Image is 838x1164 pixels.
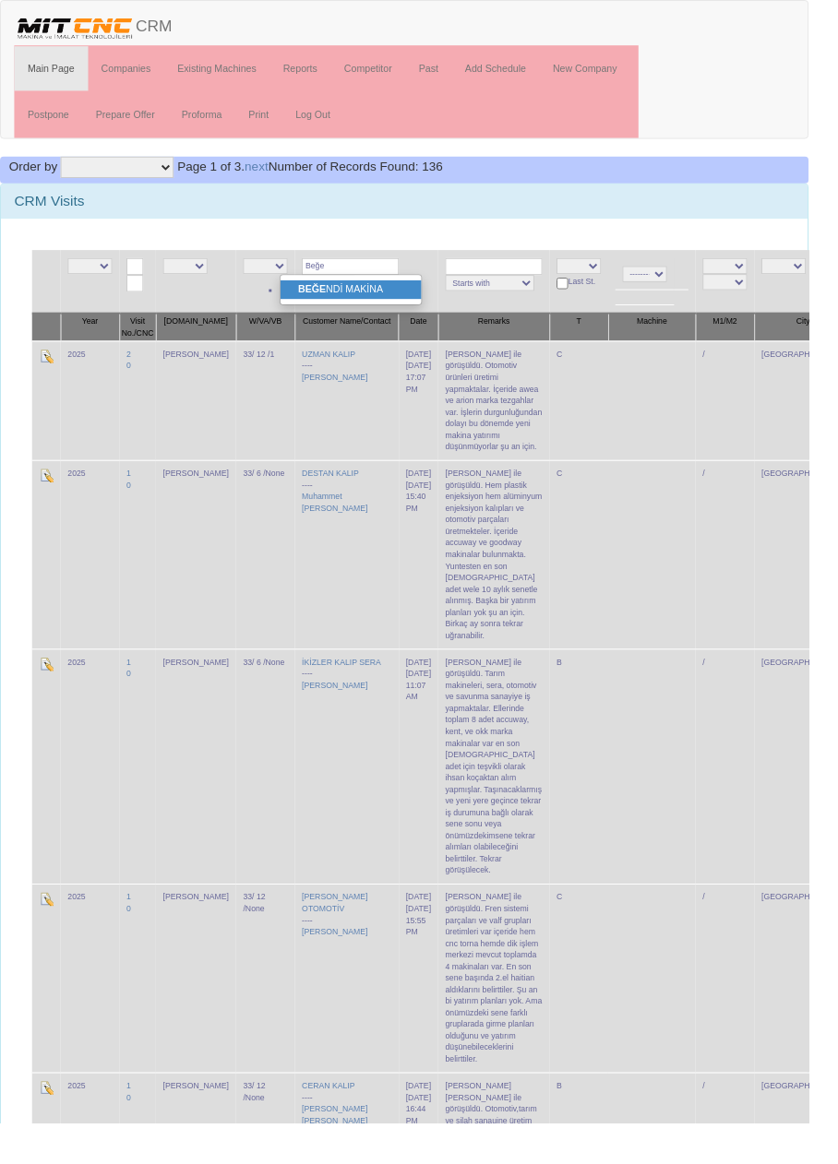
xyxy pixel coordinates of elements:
[569,477,630,672] td: C
[162,916,245,1111] td: [PERSON_NAME]
[63,916,124,1111] td: 2025
[85,96,174,142] a: Prepare Offer
[63,477,124,672] td: 2025
[41,1120,55,1134] img: Edit
[305,353,413,477] td: ----
[468,48,559,94] a: Add Schedule
[131,486,136,495] a: 1
[63,672,124,916] td: 2025
[174,96,244,142] a: Proforma
[184,165,459,180] span: Number of Records Found: 136
[313,362,368,372] a: UZMAN KALIP
[421,374,447,410] div: [DATE] 17:07 PM
[721,672,782,916] td: /
[124,325,162,354] th: Visit No./CNC
[454,916,569,1111] td: [PERSON_NAME] ile görüşüldü. Fren sistemi parçaları ve valf grupları üretimleri var içeride hem c...
[131,937,136,946] a: 0
[162,353,245,477] td: [PERSON_NAME]
[413,325,454,354] th: Date
[454,325,569,354] th: Remarks
[245,672,305,916] td: 33/ 6 /None
[1,1,192,47] a: CRM
[721,325,782,354] th: M1/M2
[131,1133,136,1142] a: 0
[413,672,454,916] td: [DATE]
[569,916,630,1111] td: C
[162,325,245,354] th: [DOMAIN_NAME]
[569,672,630,916] td: B
[15,96,85,142] a: Postpone
[569,259,630,325] td: Last St.
[41,362,55,376] img: Edit
[15,48,91,94] a: Main Page
[131,362,136,372] a: 2
[293,96,356,142] a: Log Out
[305,672,413,916] td: ----
[313,486,372,495] a: DESTAN KALIP
[630,325,721,354] th: Machine
[420,48,468,94] a: Past
[131,1121,136,1130] a: 1
[305,916,413,1111] td: ----
[63,353,124,477] td: 2025
[721,477,782,672] td: /
[162,477,245,672] td: [PERSON_NAME]
[91,48,171,94] a: Companies
[721,353,782,477] td: /
[313,961,381,970] a: [PERSON_NAME]
[413,353,454,477] td: [DATE]
[313,386,381,396] a: [PERSON_NAME]
[63,325,124,354] th: Year
[131,682,136,691] a: 1
[15,15,140,42] img: header.png
[131,694,136,703] a: 0
[305,477,413,672] td: ----
[313,1121,368,1130] a: CERAN KALIP
[15,200,823,217] h3: CRM Visits
[421,936,447,972] div: [DATE] 15:55 PM
[131,498,136,507] a: 0
[245,916,305,1111] td: 33/ 12 /None
[313,706,381,715] a: [PERSON_NAME]
[245,477,305,672] td: 33/ 6 /None
[569,325,630,354] th: T
[313,682,395,691] a: İKİZLER KALIP SERA
[245,325,305,354] th: W/VA/VB
[131,925,136,934] a: 1
[244,96,293,142] a: Print
[569,353,630,477] td: C
[131,374,136,384] a: 0
[245,353,305,477] td: 33/ 12 /1
[342,48,420,94] a: Competitor
[170,48,280,94] a: Existing Machines
[313,510,381,531] a: Muhammet [PERSON_NAME]
[413,477,454,672] td: [DATE]
[421,693,447,729] div: [DATE] 11:07 AM
[162,672,245,916] td: [PERSON_NAME]
[721,916,782,1111] td: /
[184,165,254,180] span: Page 1 of 3.
[41,485,55,500] img: Edit
[413,916,454,1111] td: [DATE]
[309,294,338,305] strong: BEĞE
[280,48,343,94] a: Reports
[421,497,447,533] div: [DATE] 15:40 PM
[254,165,278,180] a: next
[454,672,569,916] td: [PERSON_NAME] ile görüşüldü. Tarım makineleri, sera, otomotiv ve savunma sanayiye iş yapmaktalar....
[41,924,55,939] img: Edit
[291,291,437,311] a: BEĞENDİ MAKİNA
[305,325,413,354] th: Customer Name/Contact
[559,48,653,94] a: New Company
[313,925,381,946] a: [PERSON_NAME] OTOMOTİV
[454,353,569,477] td: [PERSON_NAME] ile görüşüldü. Otomotiv ürünleri üretimi yapmaktalar. İçeride awea ve arion marka t...
[454,477,569,672] td: [PERSON_NAME] ile görüşüldü. Hem plastik enjeksiyon hem alüminyum enjeksiyon kalıpları ve otomoti...
[41,681,55,695] img: Edit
